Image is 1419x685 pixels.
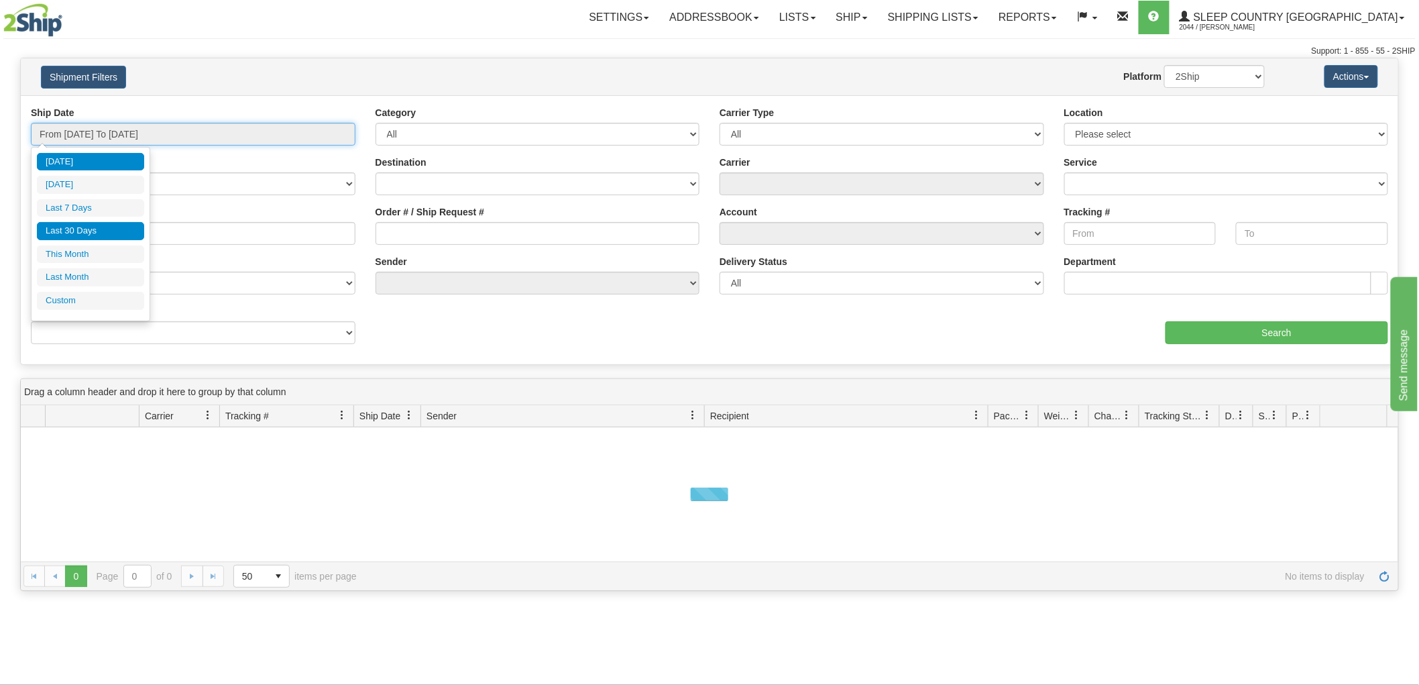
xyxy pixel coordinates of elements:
[1116,404,1139,427] a: Charge filter column settings
[225,409,269,423] span: Tracking #
[196,404,219,427] a: Carrier filter column settings
[359,409,400,423] span: Ship Date
[1190,11,1398,23] span: Sleep Country [GEOGRAPHIC_DATA]
[233,565,357,588] span: items per page
[1170,1,1415,34] a: Sleep Country [GEOGRAPHIC_DATA] 2044 / [PERSON_NAME]
[720,106,774,119] label: Carrier Type
[1180,21,1280,34] span: 2044 / [PERSON_NAME]
[37,268,144,286] li: Last Month
[37,246,144,264] li: This Month
[31,106,74,119] label: Ship Date
[1044,409,1072,423] span: Weight
[1064,255,1117,268] label: Department
[1066,404,1088,427] a: Weight filter column settings
[268,566,289,587] span: select
[1297,404,1320,427] a: Pickup Status filter column settings
[376,156,427,169] label: Destination
[3,3,62,37] img: logo2044.jpg
[1015,404,1038,427] a: Packages filter column settings
[376,255,407,268] label: Sender
[1145,409,1203,423] span: Tracking Status
[398,404,420,427] a: Ship Date filter column settings
[1124,70,1162,83] label: Platform
[1259,409,1270,423] span: Shipment Issues
[659,1,769,34] a: Addressbook
[10,8,124,24] div: Send message
[1225,409,1237,423] span: Delivery Status
[769,1,826,34] a: Lists
[681,404,704,427] a: Sender filter column settings
[37,222,144,240] li: Last 30 Days
[1064,222,1216,245] input: From
[37,153,144,171] li: [DATE]
[427,409,457,423] span: Sender
[878,1,988,34] a: Shipping lists
[376,106,416,119] label: Category
[579,1,659,34] a: Settings
[988,1,1067,34] a: Reports
[1236,222,1388,245] input: To
[720,205,757,219] label: Account
[376,571,1365,582] span: No items to display
[97,565,172,588] span: Page of 0
[826,1,878,34] a: Ship
[37,176,144,194] li: [DATE]
[41,66,126,89] button: Shipment Filters
[1292,409,1304,423] span: Pickup Status
[1196,404,1219,427] a: Tracking Status filter column settings
[1064,106,1103,119] label: Location
[65,566,87,587] span: Page 0
[1388,274,1418,411] iframe: chat widget
[1166,321,1388,344] input: Search
[1064,156,1098,169] label: Service
[3,46,1416,57] div: Support: 1 - 855 - 55 - 2SHIP
[37,199,144,217] li: Last 7 Days
[242,570,260,583] span: 50
[1064,205,1111,219] label: Tracking #
[720,255,787,268] label: Delivery Status
[1230,404,1253,427] a: Delivery Status filter column settings
[376,205,485,219] label: Order # / Ship Request #
[1324,65,1378,88] button: Actions
[710,409,749,423] span: Recipient
[145,409,174,423] span: Carrier
[233,565,290,588] span: Page sizes drop down
[331,404,353,427] a: Tracking # filter column settings
[1374,566,1396,587] a: Refresh
[21,379,1398,405] div: grid grouping header
[1263,404,1286,427] a: Shipment Issues filter column settings
[965,404,988,427] a: Recipient filter column settings
[37,292,144,310] li: Custom
[994,409,1022,423] span: Packages
[720,156,750,169] label: Carrier
[1094,409,1123,423] span: Charge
